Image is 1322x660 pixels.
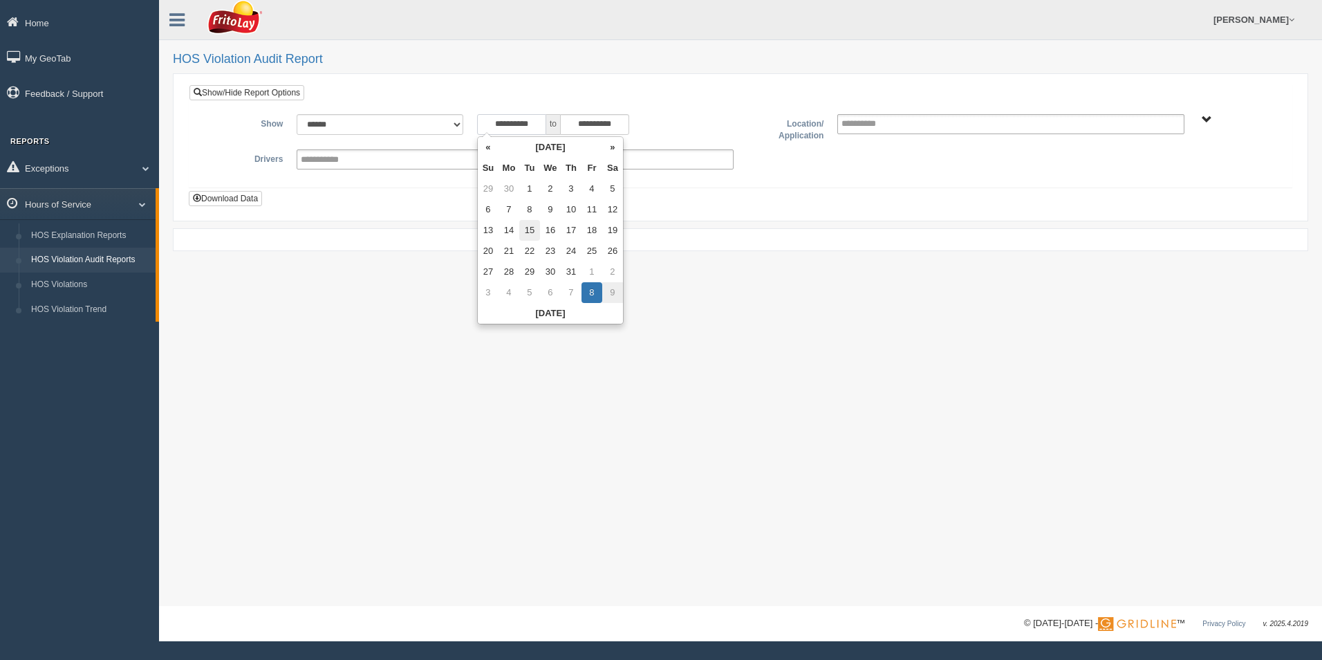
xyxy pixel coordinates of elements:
[602,178,623,199] td: 5
[581,178,602,199] td: 4
[1263,620,1308,627] span: v. 2025.4.2019
[25,248,156,273] a: HOS Violation Audit Reports
[581,262,602,282] td: 1
[561,199,581,220] td: 10
[499,282,519,303] td: 4
[519,178,540,199] td: 1
[561,220,581,241] td: 17
[499,158,519,178] th: Mo
[519,220,540,241] td: 15
[561,282,581,303] td: 7
[602,262,623,282] td: 2
[540,241,561,262] td: 23
[540,199,561,220] td: 9
[499,137,602,158] th: [DATE]
[478,241,499,262] td: 20
[602,282,623,303] td: 9
[540,282,561,303] td: 6
[581,241,602,262] td: 25
[602,137,623,158] th: »
[581,220,602,241] td: 18
[499,178,519,199] td: 30
[581,282,602,303] td: 8
[581,158,602,178] th: Fr
[478,137,499,158] th: «
[602,220,623,241] td: 19
[540,262,561,282] td: 30
[499,241,519,262] td: 21
[741,114,830,143] label: Location/ Application
[540,178,561,199] td: 2
[1098,617,1176,631] img: Gridline
[499,262,519,282] td: 28
[478,220,499,241] td: 13
[499,220,519,241] td: 14
[189,85,304,100] a: Show/Hide Report Options
[519,199,540,220] td: 8
[478,282,499,303] td: 3
[561,241,581,262] td: 24
[200,149,290,166] label: Drivers
[519,282,540,303] td: 5
[499,199,519,220] td: 7
[540,220,561,241] td: 16
[200,114,290,131] label: Show
[478,158,499,178] th: Su
[561,178,581,199] td: 3
[189,191,262,206] button: Download Data
[478,262,499,282] td: 27
[581,199,602,220] td: 11
[546,114,560,135] span: to
[602,158,623,178] th: Sa
[540,158,561,178] th: We
[519,241,540,262] td: 22
[25,273,156,297] a: HOS Violations
[1024,616,1308,631] div: © [DATE]-[DATE] - ™
[25,297,156,322] a: HOS Violation Trend
[602,199,623,220] td: 12
[478,303,623,324] th: [DATE]
[519,262,540,282] td: 29
[561,158,581,178] th: Th
[519,158,540,178] th: Tu
[478,178,499,199] td: 29
[25,223,156,248] a: HOS Explanation Reports
[602,241,623,262] td: 26
[561,262,581,282] td: 31
[1202,620,1245,627] a: Privacy Policy
[478,199,499,220] td: 6
[173,53,1308,66] h2: HOS Violation Audit Report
